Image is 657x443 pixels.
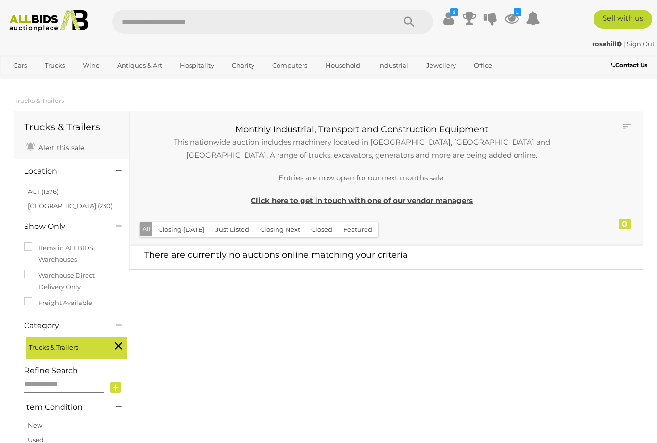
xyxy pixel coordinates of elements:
button: Search [385,10,433,34]
button: Closing [DATE] [152,222,210,237]
span: | [623,40,625,48]
h4: Item Condition [24,403,101,412]
button: Closed [305,222,338,237]
a: 2 [505,10,519,27]
a: Sports [7,74,39,89]
span: There are currently no auctions online matching your criteria [144,250,408,260]
a: Jewellery [420,58,462,74]
b: Contact Us [611,62,647,69]
h4: Show Only [24,222,101,231]
a: Sign Out [627,40,655,48]
a: Trucks & Trailers [14,97,64,104]
button: Just Listed [210,222,255,237]
h3: Monthly Industrial, Transport and Construction Equipment [147,125,577,135]
a: Hospitality [174,58,220,74]
a: rosehill [592,40,623,48]
h4: Refine Search [24,367,127,375]
img: Allbids.com.au [5,10,92,32]
i: 2 [514,8,521,16]
a: Antiques & Art [111,58,168,74]
button: Featured [338,222,378,237]
button: Closing Next [254,222,306,237]
a: Cars [7,58,33,74]
label: Freight Available [24,297,92,308]
a: Industrial [372,58,415,74]
a: Sell with us [594,10,652,29]
span: Trucks & Trailers [29,340,101,353]
a: Computers [266,58,314,74]
a: [GEOGRAPHIC_DATA] [45,74,126,89]
a: New [28,421,42,429]
i: $ [450,8,458,16]
a: Click here to get in touch with one of our vendor managers [251,196,473,205]
h4: Location [24,167,101,176]
a: Household [319,58,366,74]
a: Charity [226,58,261,74]
span: Alert this sale [36,143,84,152]
a: ACT (1376) [28,188,59,195]
button: All [140,222,153,236]
a: Contact Us [611,60,650,71]
a: Trucks [38,58,71,74]
a: $ [441,10,455,27]
p: This nationwide auction includes machinery located in [GEOGRAPHIC_DATA], [GEOGRAPHIC_DATA] and [G... [147,136,577,162]
a: Wine [76,58,106,74]
a: Alert this sale [24,139,87,154]
p: Entries are now open for our next months sale: [147,171,577,184]
h1: Trucks & Trailers [24,122,120,132]
a: Office [467,58,498,74]
a: [GEOGRAPHIC_DATA] (230) [28,202,113,210]
h4: Category [24,321,101,330]
label: Items in ALLBIDS Warehouses [24,242,120,265]
div: 0 [619,219,631,229]
strong: rosehill [592,40,622,48]
label: Warehouse Direct - Delivery Only [24,270,120,292]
